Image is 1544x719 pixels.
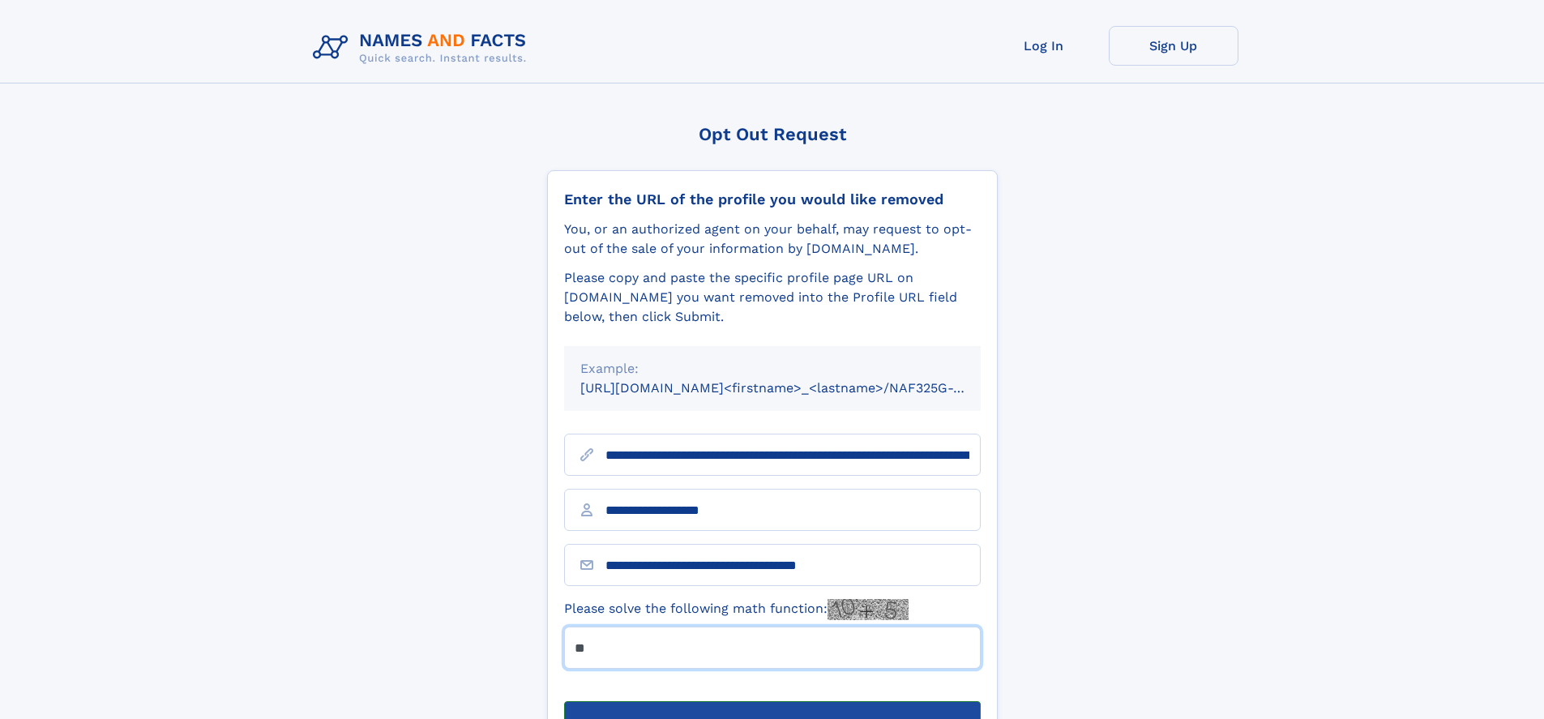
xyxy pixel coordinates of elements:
[564,599,909,620] label: Please solve the following math function:
[564,268,981,327] div: Please copy and paste the specific profile page URL on [DOMAIN_NAME] you want removed into the Pr...
[564,220,981,259] div: You, or an authorized agent on your behalf, may request to opt-out of the sale of your informatio...
[580,359,964,379] div: Example:
[1109,26,1238,66] a: Sign Up
[564,190,981,208] div: Enter the URL of the profile you would like removed
[580,380,1012,396] small: [URL][DOMAIN_NAME]<firstname>_<lastname>/NAF325G-xxxxxxxx
[979,26,1109,66] a: Log In
[306,26,540,70] img: Logo Names and Facts
[547,124,998,144] div: Opt Out Request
